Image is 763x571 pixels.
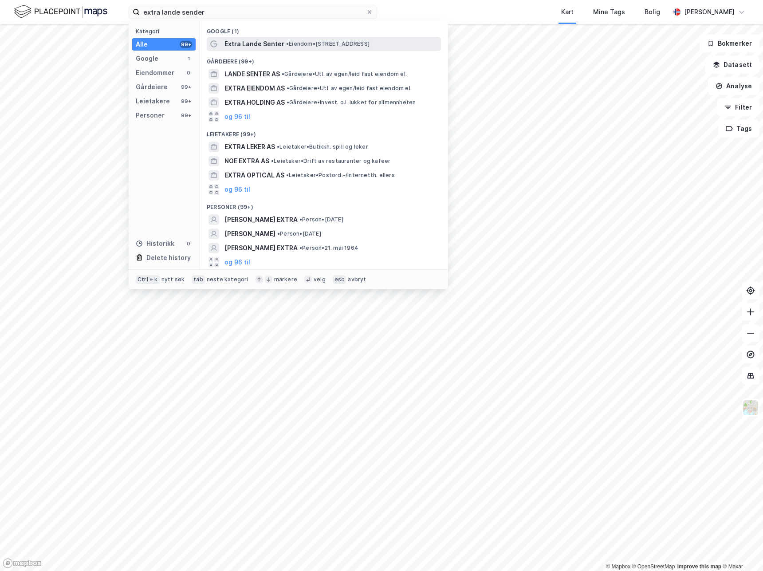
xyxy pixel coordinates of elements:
button: og 96 til [224,111,250,122]
div: Historikk [136,238,174,249]
div: Leietakere [136,96,170,106]
span: • [287,85,289,91]
span: Leietaker • Butikkh. spill og leker [277,143,368,150]
div: 0 [185,240,192,247]
span: Person • [DATE] [299,216,343,223]
div: Kontrollprogram for chat [719,528,763,571]
div: 1 [185,55,192,62]
div: Leietakere (99+) [200,124,448,140]
span: Gårdeiere • Utl. av egen/leid fast eiendom el. [287,85,412,92]
input: Søk på adresse, matrikkel, gårdeiere, leietakere eller personer [140,5,366,19]
div: Eiendommer [136,67,174,78]
span: • [299,244,302,251]
span: [PERSON_NAME] EXTRA [224,243,298,253]
a: Mapbox homepage [3,558,42,568]
div: Personer [136,110,165,121]
button: og 96 til [224,184,250,195]
div: Personer (99+) [200,197,448,213]
div: Kart [561,7,574,17]
button: Filter [717,98,759,116]
a: OpenStreetMap [632,563,675,570]
span: Leietaker • Postord.-/Internetth. ellers [286,172,395,179]
span: NOE EXTRA AS [224,156,269,166]
span: EXTRA EIENDOM AS [224,83,285,94]
span: • [286,40,289,47]
div: neste kategori [207,276,248,283]
div: 0 [185,69,192,76]
span: • [287,99,289,106]
div: avbryt [348,276,366,283]
div: Google (1) [200,21,448,37]
span: [PERSON_NAME] EXTRA [224,214,298,225]
button: Analyse [708,77,759,95]
span: • [282,71,284,77]
div: 99+ [180,83,192,91]
div: Bolig [645,7,660,17]
div: 99+ [180,112,192,119]
div: Delete history [146,252,191,263]
button: Tags [718,120,759,138]
span: EXTRA OPTICAL AS [224,170,284,181]
div: esc [333,275,346,284]
span: Person • 21. mai 1964 [299,244,358,252]
div: Google [136,53,158,64]
div: [PERSON_NAME] [684,7,735,17]
iframe: Chat Widget [719,528,763,571]
div: nytt søk [161,276,185,283]
div: Kategori [136,28,196,35]
span: Eiendom • [STREET_ADDRESS] [286,40,370,47]
span: • [277,230,280,237]
span: Gårdeiere • Utl. av egen/leid fast eiendom el. [282,71,407,78]
img: logo.f888ab2527a4732fd821a326f86c7f29.svg [14,4,107,20]
div: Gårdeiere [136,82,168,92]
a: Mapbox [606,563,630,570]
span: • [277,143,279,150]
span: • [271,158,274,164]
div: Gårdeiere (99+) [200,51,448,67]
span: • [299,216,302,223]
div: 99+ [180,98,192,105]
div: velg [314,276,326,283]
span: LANDE SENTER AS [224,69,280,79]
div: markere [274,276,297,283]
button: Bokmerker [700,35,759,52]
span: Gårdeiere • Invest. o.l. lukket for allmennheten [287,99,416,106]
span: Leietaker • Drift av restauranter og kafeer [271,158,390,165]
span: EXTRA HOLDING AS [224,97,285,108]
span: Person • [DATE] [277,230,321,237]
span: • [286,172,289,178]
a: Improve this map [677,563,721,570]
button: Datasett [705,56,759,74]
div: Ctrl + k [136,275,160,284]
div: Alle [136,39,148,50]
span: EXTRA LEKER AS [224,142,275,152]
img: Z [742,399,759,416]
div: tab [192,275,205,284]
span: Extra Lande Senter [224,39,284,49]
div: 99+ [180,41,192,48]
div: Mine Tags [593,7,625,17]
span: [PERSON_NAME] [224,228,275,239]
button: og 96 til [224,257,250,268]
